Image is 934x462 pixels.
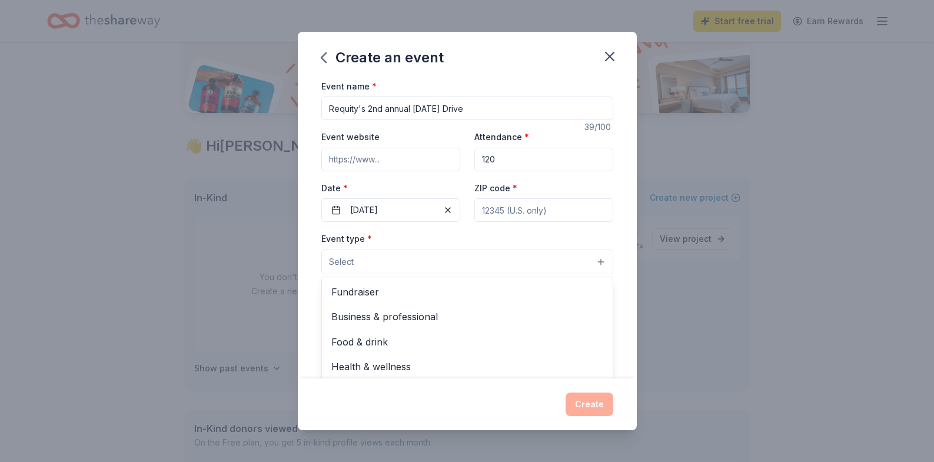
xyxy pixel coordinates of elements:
span: Food & drink [331,334,603,350]
span: Select [329,255,354,269]
button: Select [321,250,613,274]
span: Fundraiser [331,284,603,300]
span: Business & professional [331,309,603,324]
span: Health & wellness [331,359,603,374]
div: Select [321,277,613,418]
